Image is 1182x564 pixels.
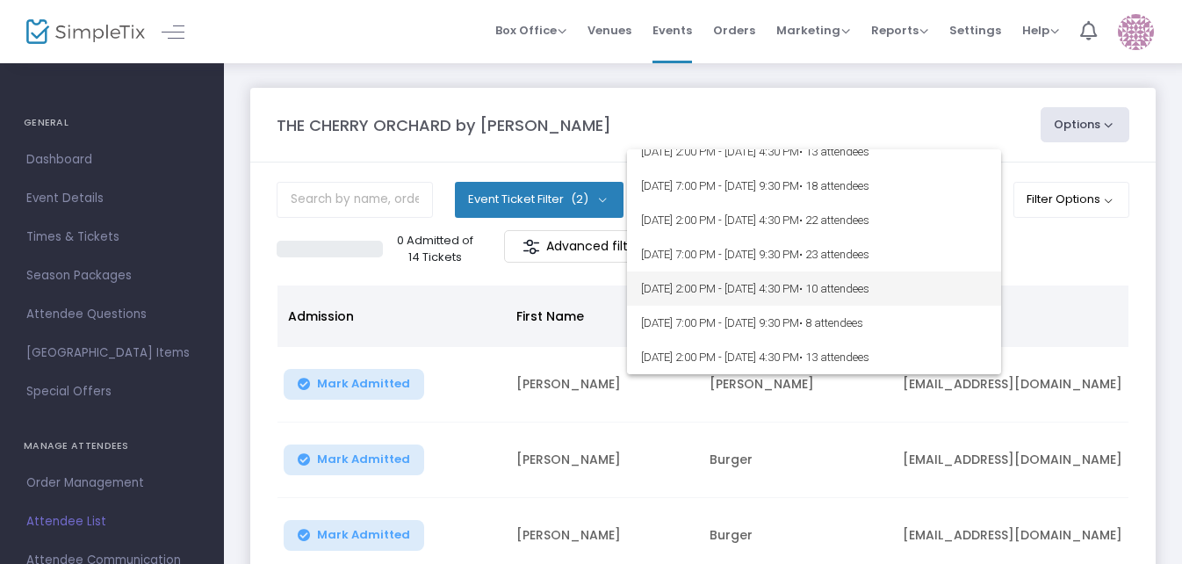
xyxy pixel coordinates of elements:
span: • 10 attendees [799,282,869,295]
span: [DATE] 7:00 PM - [DATE] 9:30 PM [641,169,987,203]
span: • 8 attendees [799,316,863,329]
span: [DATE] 7:00 PM - [DATE] 9:30 PM [641,306,987,340]
span: • 18 attendees [799,179,869,192]
span: [DATE] 2:00 PM - [DATE] 4:30 PM [641,134,987,169]
span: • 13 attendees [799,351,869,364]
span: [DATE] 2:00 PM - [DATE] 4:30 PM [641,271,987,306]
span: [DATE] 7:00 PM - [DATE] 9:30 PM [641,237,987,271]
span: • 13 attendees [799,145,869,158]
span: [DATE] 2:00 PM - [DATE] 4:30 PM [641,203,987,237]
span: [DATE] 2:00 PM - [DATE] 4:30 PM [641,340,987,374]
span: • 22 attendees [799,213,869,227]
span: • 23 attendees [799,248,869,261]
